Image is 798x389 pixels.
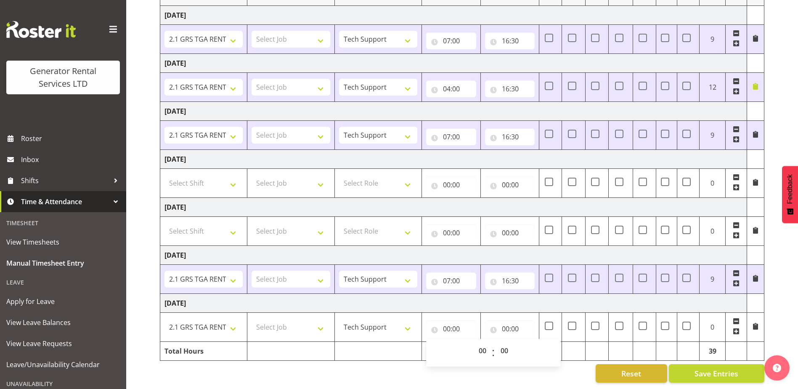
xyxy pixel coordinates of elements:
[700,341,726,360] td: 39
[621,368,641,379] span: Reset
[669,364,764,383] button: Save Entries
[485,80,535,97] input: Click to select...
[485,32,535,49] input: Click to select...
[426,32,476,49] input: Click to select...
[426,128,476,145] input: Click to select...
[700,24,726,53] td: 9
[2,333,124,354] a: View Leave Requests
[485,128,535,145] input: Click to select...
[426,176,476,193] input: Click to select...
[485,320,535,337] input: Click to select...
[695,368,738,379] span: Save Entries
[160,5,747,24] td: [DATE]
[160,101,747,120] td: [DATE]
[6,316,120,329] span: View Leave Balances
[426,80,476,97] input: Click to select...
[2,214,124,232] div: Timesheet
[700,120,726,149] td: 9
[786,174,794,204] span: Feedback
[2,232,124,253] a: View Timesheets
[21,153,122,166] span: Inbox
[485,272,535,289] input: Click to select...
[6,257,120,269] span: Manual Timesheet Entry
[6,236,120,248] span: View Timesheets
[6,337,120,350] span: View Leave Requests
[160,245,747,264] td: [DATE]
[700,264,726,293] td: 9
[21,174,109,187] span: Shifts
[2,291,124,312] a: Apply for Leave
[15,65,111,90] div: Generator Rental Services LTD
[160,149,747,168] td: [DATE]
[6,358,120,371] span: Leave/Unavailability Calendar
[6,21,76,38] img: Rosterit website logo
[160,197,747,216] td: [DATE]
[492,342,495,363] span: :
[485,224,535,241] input: Click to select...
[485,176,535,193] input: Click to select...
[426,272,476,289] input: Click to select...
[2,253,124,274] a: Manual Timesheet Entry
[596,364,667,383] button: Reset
[21,195,109,208] span: Time & Attendance
[21,132,122,145] span: Roster
[700,168,726,197] td: 0
[700,312,726,341] td: 0
[160,341,247,360] td: Total Hours
[6,295,120,308] span: Apply for Leave
[2,312,124,333] a: View Leave Balances
[782,166,798,223] button: Feedback - Show survey
[426,224,476,241] input: Click to select...
[700,72,726,101] td: 12
[2,354,124,375] a: Leave/Unavailability Calendar
[426,320,476,337] input: Click to select...
[160,293,747,312] td: [DATE]
[773,364,781,372] img: help-xxl-2.png
[2,274,124,291] div: Leave
[160,53,747,72] td: [DATE]
[700,216,726,245] td: 0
